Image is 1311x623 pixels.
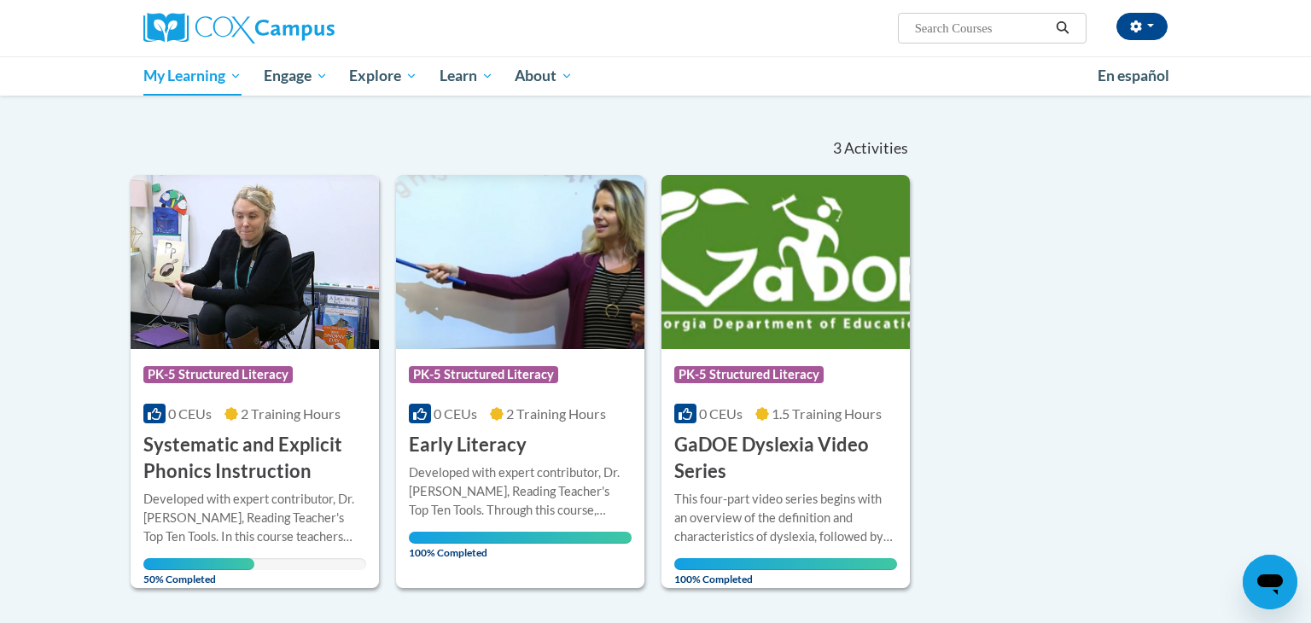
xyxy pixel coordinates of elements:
[674,558,897,585] span: 100% Completed
[428,56,504,96] a: Learn
[1087,58,1180,94] a: En español
[844,139,908,158] span: Activities
[661,175,910,588] a: Course LogoPK-5 Structured Literacy0 CEUs1.5 Training Hours GaDOE Dyslexia Video SeriesThis four-...
[264,66,328,86] span: Engage
[504,56,585,96] a: About
[833,139,842,158] span: 3
[131,175,379,349] img: Course Logo
[143,432,366,485] h3: Systematic and Explicit Phonics Instruction
[674,558,897,570] div: Your progress
[409,432,527,458] h3: Early Literacy
[143,558,254,585] span: 50% Completed
[409,366,558,383] span: PK-5 Structured Literacy
[241,405,341,422] span: 2 Training Hours
[674,490,897,546] div: This four-part video series begins with an overview of the definition and characteristics of dysl...
[506,405,606,422] span: 2 Training Hours
[1116,13,1168,40] button: Account Settings
[396,175,644,588] a: Course LogoPK-5 Structured Literacy0 CEUs2 Training Hours Early LiteracyDeveloped with expert con...
[913,18,1050,38] input: Search Courses
[674,366,824,383] span: PK-5 Structured Literacy
[131,175,379,588] a: Course LogoPK-5 Structured Literacy0 CEUs2 Training Hours Systematic and Explicit Phonics Instruc...
[396,175,644,349] img: Course Logo
[143,13,335,44] img: Cox Campus
[143,66,242,86] span: My Learning
[143,490,366,546] div: Developed with expert contributor, Dr. [PERSON_NAME], Reading Teacher's Top Ten Tools. In this co...
[132,56,253,96] a: My Learning
[253,56,339,96] a: Engage
[515,66,573,86] span: About
[661,175,910,349] img: Course Logo
[349,66,417,86] span: Explore
[143,558,254,570] div: Your progress
[409,463,632,520] div: Developed with expert contributor, Dr. [PERSON_NAME], Reading Teacher's Top Ten Tools. Through th...
[143,13,468,44] a: Cox Campus
[1243,555,1297,609] iframe: Button to launch messaging window
[338,56,428,96] a: Explore
[1050,18,1075,38] button: Search
[409,532,632,559] span: 100% Completed
[434,405,477,422] span: 0 CEUs
[143,366,293,383] span: PK-5 Structured Literacy
[440,66,493,86] span: Learn
[168,405,212,422] span: 0 CEUs
[772,405,882,422] span: 1.5 Training Hours
[118,56,1193,96] div: Main menu
[699,405,743,422] span: 0 CEUs
[1098,67,1169,84] span: En español
[674,432,897,485] h3: GaDOE Dyslexia Video Series
[409,532,632,544] div: Your progress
